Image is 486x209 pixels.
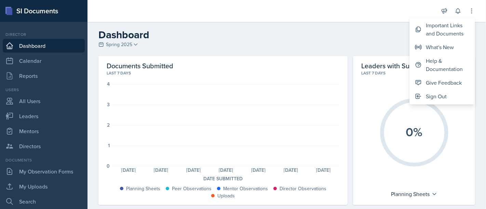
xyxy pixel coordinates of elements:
div: Users [3,87,85,93]
button: Sign Out [409,89,475,103]
button: Important Links and Documents [409,18,475,40]
div: Planning Sheets [126,185,160,192]
span: Spring 2025 [106,41,132,48]
div: Uploads [217,192,235,199]
div: Sign Out [426,92,447,100]
div: [DATE] [177,168,210,172]
text: 0% [406,123,422,140]
div: 4 [107,82,110,86]
div: [DATE] [307,168,339,172]
div: Last 7 days [107,70,339,76]
div: Documents [3,157,85,163]
button: Give Feedback [409,76,475,89]
div: Director [3,31,85,38]
div: Date Submitted [107,175,339,182]
div: Mentor Observations [223,185,268,192]
div: Peer Observations [172,185,212,192]
h2: Dashboard [98,29,475,41]
div: 3 [107,102,110,107]
div: [DATE] [275,168,307,172]
h2: Leaders with Submissions [361,61,439,70]
div: What's New [426,43,454,51]
button: What's New [409,40,475,54]
a: Calendar [3,54,85,68]
div: [DATE] [145,168,177,172]
div: Important Links and Documents [426,21,470,38]
div: Help & Documentation [426,57,470,73]
a: Mentors [3,124,85,138]
a: Reports [3,69,85,83]
a: Directors [3,139,85,153]
div: [DATE] [112,168,145,172]
h2: Documents Submitted [107,61,339,70]
a: My Uploads [3,180,85,193]
a: All Users [3,94,85,108]
a: Leaders [3,109,85,123]
button: Help & Documentation [409,54,475,76]
div: Give Feedback [426,79,462,87]
div: [DATE] [210,168,242,172]
div: Last 7 days [361,70,467,76]
div: Planning Sheets [388,189,441,199]
a: Search [3,195,85,208]
div: [DATE] [242,168,275,172]
a: Dashboard [3,39,85,53]
div: 0 [107,164,110,168]
div: 2 [107,123,110,127]
div: Director Observations [280,185,326,192]
div: 1 [108,143,110,148]
a: My Observation Forms [3,165,85,178]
